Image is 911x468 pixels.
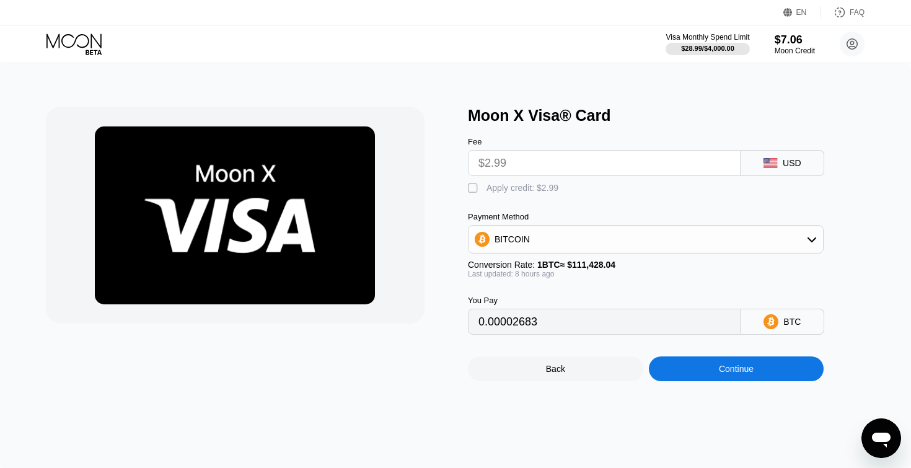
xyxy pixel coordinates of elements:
[666,33,749,42] div: Visa Monthly Spend Limit
[681,45,734,52] div: $28.99 / $4,000.00
[649,356,824,381] div: Continue
[861,418,901,458] iframe: Button to launch messaging window
[546,364,565,374] div: Back
[468,260,824,270] div: Conversion Rate:
[796,8,807,17] div: EN
[486,183,558,193] div: Apply credit: $2.99
[775,46,815,55] div: Moon Credit
[783,6,821,19] div: EN
[468,356,643,381] div: Back
[666,33,749,55] div: Visa Monthly Spend Limit$28.99/$4,000.00
[468,182,480,195] div: 
[783,317,801,327] div: BTC
[468,270,824,278] div: Last updated: 8 hours ago
[469,227,823,252] div: BITCOIN
[821,6,865,19] div: FAQ
[468,137,741,146] div: Fee
[850,8,865,17] div: FAQ
[775,33,815,55] div: $7.06Moon Credit
[775,33,815,46] div: $7.06
[495,234,530,244] div: BITCOIN
[468,212,824,221] div: Payment Method
[537,260,615,270] span: 1 BTC ≈ $111,428.04
[478,151,730,175] input: $0.00
[783,158,801,168] div: USD
[468,107,878,125] div: Moon X Visa® Card
[468,296,741,305] div: You Pay
[719,364,754,374] div: Continue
